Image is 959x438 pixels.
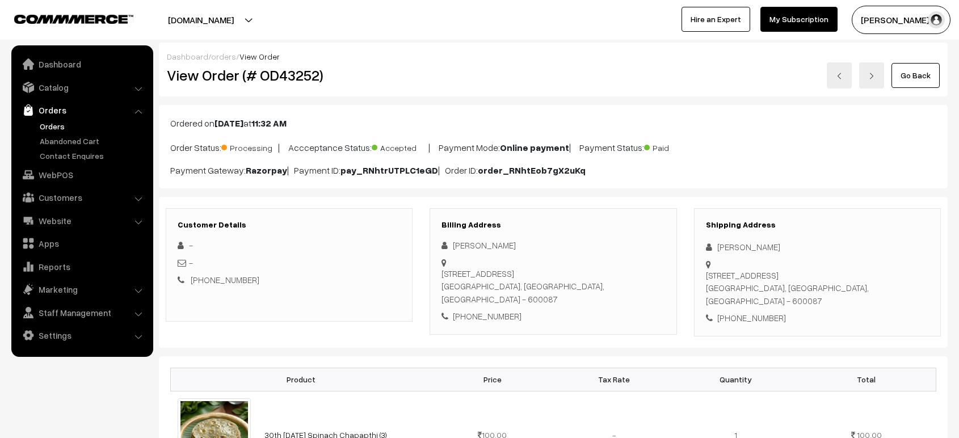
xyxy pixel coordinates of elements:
a: Website [14,210,149,231]
div: / / [167,50,940,62]
p: Ordered on at [170,116,936,130]
h2: View Order (# OD43252) [167,66,413,84]
img: user [928,11,945,28]
span: View Order [239,52,280,61]
th: Price [431,368,553,391]
b: Online payment [500,142,569,153]
a: Apps [14,233,149,254]
th: Quantity [675,368,797,391]
a: orders [211,52,236,61]
b: Razorpay [246,165,287,176]
th: Product [171,368,432,391]
span: Paid [644,139,701,154]
a: Abandoned Cart [37,135,149,147]
span: Accepted [372,139,428,154]
button: [DOMAIN_NAME] [128,6,274,34]
th: Total [797,368,936,391]
p: Payment Gateway: | Payment ID: | Order ID: [170,163,936,177]
div: [PERSON_NAME] [706,241,929,254]
th: Tax Rate [553,368,675,391]
a: WebPOS [14,165,149,185]
b: [DATE] [214,117,243,129]
a: Staff Management [14,302,149,323]
h3: Billing Address [441,220,664,230]
div: [PERSON_NAME] [441,239,664,252]
b: 11:32 AM [251,117,287,129]
a: Catalog [14,77,149,98]
a: My Subscription [760,7,838,32]
button: [PERSON_NAME] s… [852,6,950,34]
a: Orders [37,120,149,132]
img: right-arrow.png [868,73,875,79]
h3: Shipping Address [706,220,929,230]
div: [STREET_ADDRESS] [GEOGRAPHIC_DATA], [GEOGRAPHIC_DATA], [GEOGRAPHIC_DATA] - 600087 [706,269,929,308]
img: COMMMERCE [14,15,133,23]
b: pay_RNhtrUTPLC1eGD [340,165,438,176]
p: Order Status: | Accceptance Status: | Payment Mode: | Payment Status: [170,139,936,154]
div: - [178,256,401,269]
a: Hire an Expert [682,7,750,32]
a: Marketing [14,279,149,300]
div: [PHONE_NUMBER] [706,311,929,325]
a: Settings [14,325,149,346]
a: Reports [14,256,149,277]
a: COMMMERCE [14,11,113,25]
a: Dashboard [167,52,208,61]
img: left-arrow.png [836,73,843,79]
a: Orders [14,100,149,120]
a: Contact Enquires [37,150,149,162]
a: [PHONE_NUMBER] [191,275,259,285]
span: Processing [221,139,278,154]
a: Dashboard [14,54,149,74]
div: [PHONE_NUMBER] [441,310,664,323]
div: [STREET_ADDRESS] [GEOGRAPHIC_DATA], [GEOGRAPHIC_DATA], [GEOGRAPHIC_DATA] - 600087 [441,267,664,306]
h3: Customer Details [178,220,401,230]
a: Go Back [891,63,940,88]
div: - [178,239,401,252]
b: order_RNhtEob7gX2uKq [478,165,586,176]
a: Customers [14,187,149,208]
